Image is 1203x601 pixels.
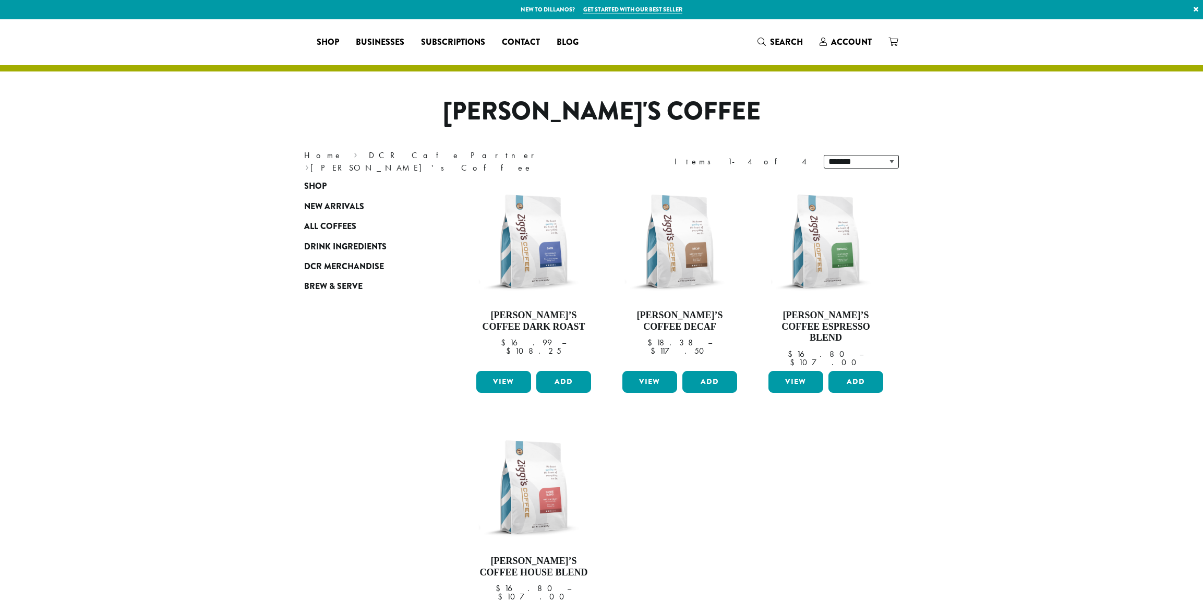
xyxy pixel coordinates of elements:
a: DCR Cafe Partner [369,150,542,161]
div: Items 1-4 of 4 [675,155,808,168]
span: Contact [502,36,540,49]
span: All Coffees [304,220,356,233]
h4: [PERSON_NAME]’s Coffee Espresso Blend [766,310,886,344]
span: $ [651,345,659,356]
img: Ziggis-Decaf-Blend-12-oz.png [620,182,740,302]
bdi: 108.25 [506,345,561,356]
bdi: 16.99 [501,337,552,348]
a: Brew & Serve [304,277,429,296]
button: Add [536,371,591,393]
span: Drink Ingredients [304,241,387,254]
a: Get started with our best seller [583,5,682,14]
a: View [476,371,531,393]
a: Drink Ingredients [304,236,429,256]
span: New Arrivals [304,200,364,213]
span: Brew & Serve [304,280,363,293]
a: Home [304,150,343,161]
a: New Arrivals [304,197,429,217]
h4: [PERSON_NAME]’s Coffee Dark Roast [474,310,594,332]
h4: [PERSON_NAME]’s Coffee Decaf [620,310,740,332]
img: Ziggis-House-Blend-12-oz.png [474,427,594,547]
span: Account [831,36,872,48]
span: – [567,583,571,594]
img: Ziggis-Dark-Blend-12-oz.png [474,182,594,302]
bdi: 117.50 [651,345,709,356]
span: $ [647,337,656,348]
span: › [305,158,309,174]
a: View [768,371,823,393]
nav: Breadcrumb [304,149,586,174]
button: Add [682,371,737,393]
span: – [859,348,863,359]
bdi: 107.00 [790,357,861,368]
span: Subscriptions [421,36,485,49]
a: Shop [308,34,347,51]
span: Search [770,36,803,48]
span: Shop [304,180,327,193]
a: All Coffees [304,217,429,236]
span: › [354,146,357,162]
span: Shop [317,36,339,49]
a: Shop [304,176,429,196]
span: – [562,337,566,348]
span: $ [501,337,510,348]
button: Add [828,371,883,393]
h4: [PERSON_NAME]’s Coffee House Blend [474,556,594,578]
a: [PERSON_NAME]’s Coffee Decaf [620,182,740,367]
bdi: 16.80 [788,348,849,359]
a: [PERSON_NAME]’s Coffee Dark Roast [474,182,594,367]
span: Businesses [356,36,404,49]
span: DCR Merchandise [304,260,384,273]
a: Search [749,33,811,51]
span: $ [496,583,504,594]
img: Ziggis-Espresso-Blend-12-oz.png [766,182,886,302]
bdi: 18.38 [647,337,698,348]
a: View [622,371,677,393]
h1: [PERSON_NAME]'s Coffee [296,97,907,127]
bdi: 16.80 [496,583,557,594]
a: [PERSON_NAME]’s Coffee House Blend [474,427,594,601]
span: Blog [557,36,579,49]
span: $ [790,357,799,368]
a: DCR Merchandise [304,257,429,277]
a: [PERSON_NAME]’s Coffee Espresso Blend [766,182,886,367]
span: $ [788,348,797,359]
span: – [708,337,712,348]
span: $ [506,345,515,356]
